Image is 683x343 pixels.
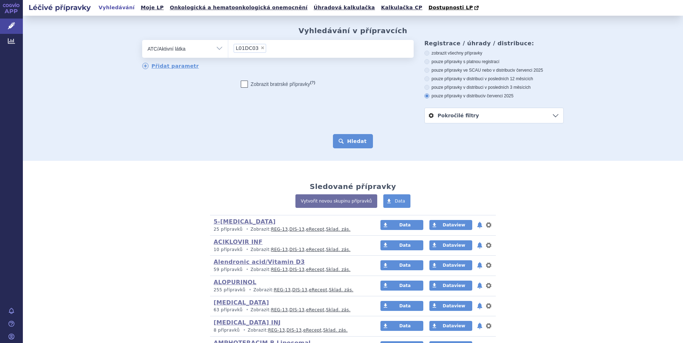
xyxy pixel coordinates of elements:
span: v červenci 2025 [483,93,513,98]
a: Vyhledávání [96,3,137,12]
span: Dostupnosti LP [428,5,473,10]
a: Dataview [429,260,472,270]
button: nastavení [485,302,492,310]
a: REG-13 [268,328,285,333]
a: REG-13 [271,267,288,272]
a: Sklad. zás. [326,227,351,232]
h2: Sledované přípravky [310,182,396,191]
p: Zobrazit: , , , [214,287,367,293]
a: Data [380,321,423,331]
a: 5-[MEDICAL_DATA] [214,218,276,225]
span: Data [399,323,411,328]
span: Data [399,303,411,308]
button: notifikace [476,281,483,290]
a: Dataview [429,240,472,250]
i: • [244,267,250,273]
span: × [260,46,265,50]
span: v červenci 2025 [513,68,543,73]
button: nastavení [485,261,492,270]
i: • [247,287,253,293]
h3: Registrace / úhrady / distribuce: [424,40,564,47]
label: Zobrazit bratrské přípravky [241,81,315,88]
a: Sklad. zás. [329,287,354,292]
a: DIS-13 [286,328,301,333]
button: nastavení [485,322,492,330]
button: nastavení [485,281,492,290]
a: Data [380,260,423,270]
button: nastavení [485,221,492,229]
label: pouze přípravky v distribuci v posledních 12 měsících [424,76,564,82]
a: Moje LP [139,3,166,12]
button: notifikace [476,241,483,250]
a: Data [383,194,410,208]
span: 63 přípravků [214,307,243,312]
p: Zobrazit: , , , [214,327,367,333]
a: Dostupnosti LP [426,3,482,13]
button: notifikace [476,261,483,270]
a: [MEDICAL_DATA] [214,299,269,306]
a: Přidat parametr [142,63,199,69]
span: MITOMYCIN [236,46,259,51]
a: eRecept [306,247,325,252]
span: 25 přípravků [214,227,243,232]
span: 59 přípravků [214,267,243,272]
button: notifikace [476,302,483,310]
span: Dataview [443,303,465,308]
a: REG-13 [274,287,291,292]
span: 255 přípravků [214,287,245,292]
a: ALOPURINOL [214,279,256,286]
a: REG-13 [271,247,288,252]
a: eRecept [306,307,325,312]
a: Úhradová kalkulačka [311,3,377,12]
a: Vytvořit novou skupinu přípravků [295,194,377,208]
input: L01DC03 [268,43,272,52]
a: eRecept [306,227,325,232]
button: Hledat [333,134,373,148]
a: REG-13 [271,227,288,232]
a: Data [380,240,423,250]
button: notifikace [476,322,483,330]
span: Data [399,263,411,268]
span: Dataview [443,283,465,288]
a: DIS-13 [289,307,304,312]
h2: Vyhledávání v přípravcích [299,26,408,35]
span: Data [399,283,411,288]
label: zobrazit všechny přípravky [424,50,564,56]
a: Kalkulačka CP [379,3,425,12]
a: Alendronic acid/Vitamin D3 [214,258,305,265]
button: nastavení [485,241,492,250]
span: 8 přípravků [214,328,240,333]
a: eRecept [309,287,328,292]
a: Sklad. zás. [326,267,351,272]
button: notifikace [476,221,483,229]
a: Dataview [429,281,472,291]
label: pouze přípravky ve SCAU nebo v distribuci [424,67,564,73]
i: • [244,226,250,232]
span: Dataview [443,263,465,268]
a: Dataview [429,220,472,230]
a: DIS-13 [289,247,304,252]
a: Data [380,301,423,311]
p: Zobrazit: , , , [214,247,367,253]
a: REG-13 [271,307,288,312]
a: DIS-13 [289,267,304,272]
label: pouze přípravky s platnou registrací [424,59,564,65]
label: pouze přípravky v distribuci v posledních 3 měsících [424,85,564,90]
a: eRecept [306,267,325,272]
a: DIS-13 [292,287,307,292]
p: Zobrazit: , , , [214,307,367,313]
a: Pokročilé filtry [425,108,563,123]
span: Dataview [443,243,465,248]
span: Data [399,222,411,227]
a: Dataview [429,321,472,331]
a: Sklad. zás. [326,307,351,312]
i: • [241,327,248,333]
a: Sklad. zás. [326,247,351,252]
h2: Léčivé přípravky [23,2,96,12]
a: Data [380,220,423,230]
span: Data [399,243,411,248]
label: pouze přípravky v distribuci [424,93,564,99]
a: [MEDICAL_DATA] INJ [214,319,281,326]
span: Data [395,199,405,204]
a: Dataview [429,301,472,311]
